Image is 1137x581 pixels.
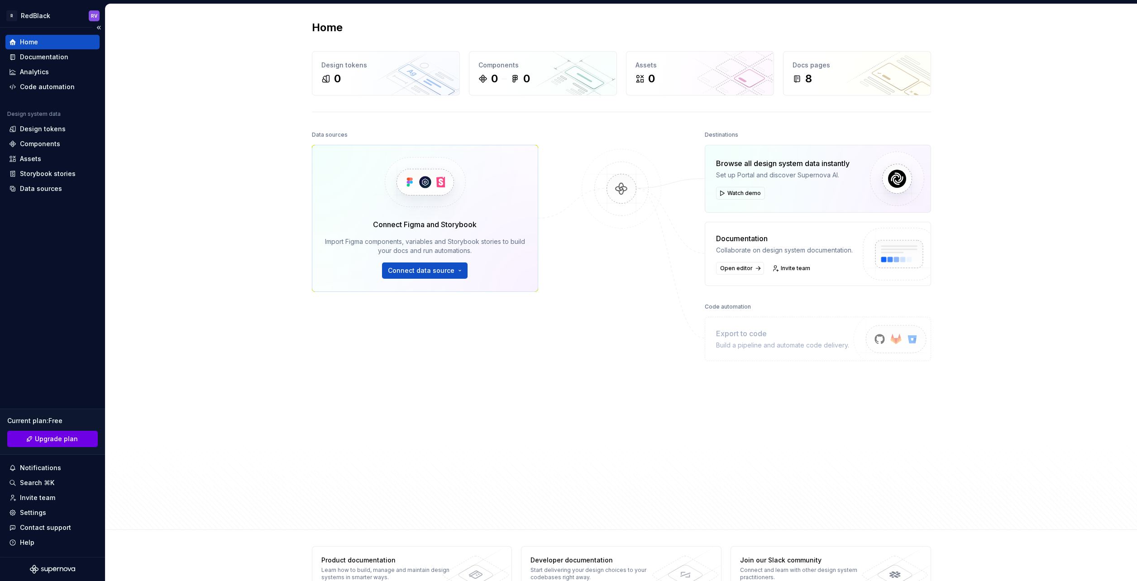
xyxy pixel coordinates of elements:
[5,50,100,64] a: Documentation
[20,38,38,47] div: Home
[720,265,753,272] span: Open editor
[20,463,61,472] div: Notifications
[5,152,100,166] a: Assets
[716,233,853,244] div: Documentation
[5,535,100,550] button: Help
[626,51,774,95] a: Assets0
[705,300,751,313] div: Code automation
[5,35,100,49] a: Home
[20,493,55,502] div: Invite team
[382,262,468,279] button: Connect data source
[7,431,98,447] a: Upgrade plan
[716,328,849,339] div: Export to code
[20,508,46,517] div: Settings
[388,266,454,275] span: Connect data source
[312,20,343,35] h2: Home
[716,246,853,255] div: Collaborate on design system documentation.
[740,556,872,565] div: Join our Slack community
[325,237,525,255] div: Import Figma components, variables and Storybook stories to build your docs and run automations.
[805,71,812,86] div: 8
[321,61,450,70] div: Design tokens
[35,434,78,443] span: Upgrade plan
[783,51,931,95] a: Docs pages8
[793,61,922,70] div: Docs pages
[5,65,100,79] a: Analytics
[92,21,105,34] button: Collapse sidebar
[20,538,34,547] div: Help
[321,556,453,565] div: Product documentation
[478,61,607,70] div: Components
[334,71,341,86] div: 0
[716,187,765,200] button: Watch demo
[7,416,98,425] div: Current plan : Free
[716,158,850,169] div: Browse all design system data instantly
[20,478,54,487] div: Search ⌘K
[20,124,66,133] div: Design tokens
[20,82,75,91] div: Code automation
[469,51,617,95] a: Components00
[716,341,849,350] div: Build a pipeline and automate code delivery.
[20,139,60,148] div: Components
[20,52,68,62] div: Documentation
[5,461,100,475] button: Notifications
[373,219,477,230] div: Connect Figma and Storybook
[781,265,810,272] span: Invite team
[648,71,655,86] div: 0
[716,262,764,275] a: Open editor
[7,110,61,118] div: Design system data
[20,169,76,178] div: Storybook stories
[312,51,460,95] a: Design tokens0
[727,190,761,197] span: Watch demo
[5,137,100,151] a: Components
[530,567,662,581] div: Start delivering your design choices to your codebases right away.
[5,122,100,136] a: Design tokens
[5,491,100,505] a: Invite team
[5,520,100,535] button: Contact support
[5,181,100,196] a: Data sources
[2,6,103,25] button: RRedBlackRV
[740,567,872,581] div: Connect and learn with other design system practitioners.
[20,67,49,76] div: Analytics
[5,167,100,181] a: Storybook stories
[523,71,530,86] div: 0
[20,154,41,163] div: Assets
[5,80,100,94] a: Code automation
[716,171,850,180] div: Set up Portal and discover Supernova AI.
[20,184,62,193] div: Data sources
[21,11,50,20] div: RedBlack
[20,523,71,532] div: Contact support
[635,61,764,70] div: Assets
[30,565,75,574] svg: Supernova Logo
[6,10,17,21] div: R
[530,556,662,565] div: Developer documentation
[321,567,453,581] div: Learn how to build, manage and maintain design systems in smarter ways.
[5,505,100,520] a: Settings
[769,262,814,275] a: Invite team
[312,129,348,141] div: Data sources
[91,12,97,19] div: RV
[5,476,100,490] button: Search ⌘K
[491,71,498,86] div: 0
[705,129,738,141] div: Destinations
